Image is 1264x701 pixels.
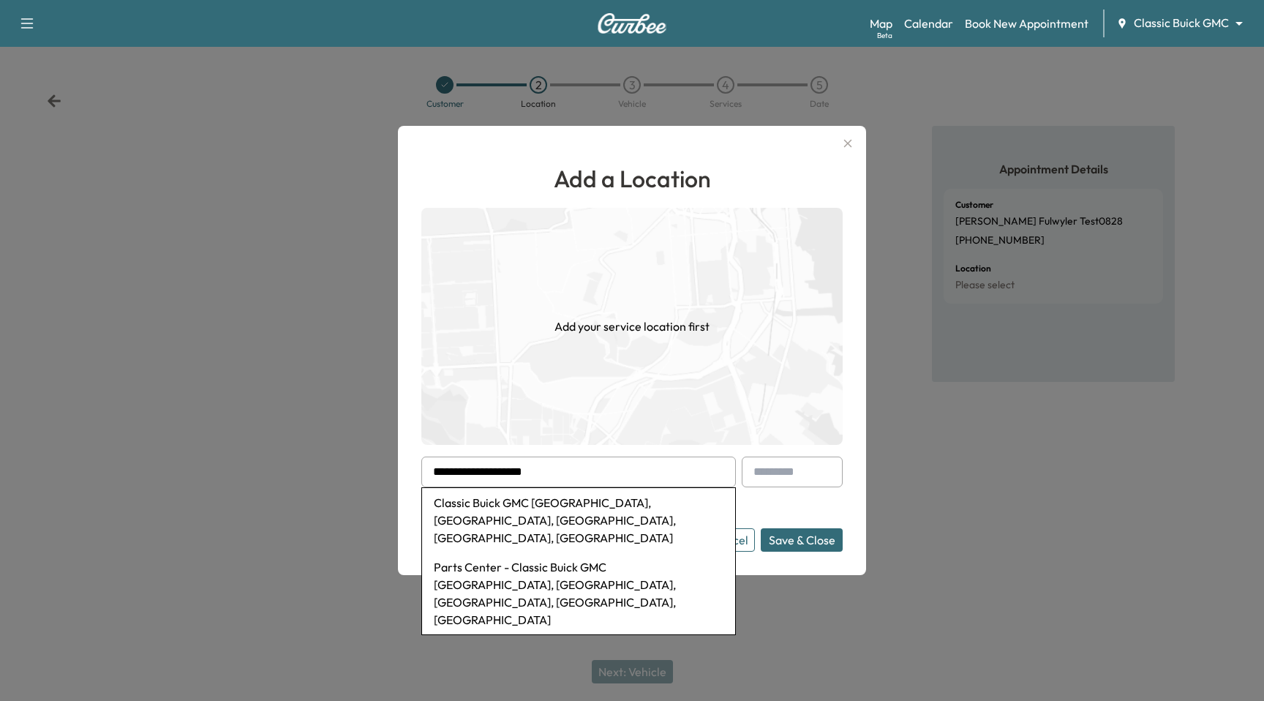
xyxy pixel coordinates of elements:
[761,528,843,552] button: Save & Close
[965,15,1088,32] a: Book New Appointment
[421,161,843,196] h1: Add a Location
[877,30,892,41] div: Beta
[554,318,710,335] h1: Add your service location first
[870,15,892,32] a: MapBeta
[597,13,667,34] img: Curbee Logo
[422,552,735,634] li: Parts Center - Classic Buick GMC [GEOGRAPHIC_DATA], [GEOGRAPHIC_DATA], [GEOGRAPHIC_DATA], [GEOGRA...
[1134,15,1229,31] span: Classic Buick GMC
[904,15,953,32] a: Calendar
[421,208,843,445] img: empty-map-CL6vilOE.png
[422,488,735,552] li: Classic Buick GMC [GEOGRAPHIC_DATA], [GEOGRAPHIC_DATA], [GEOGRAPHIC_DATA], [GEOGRAPHIC_DATA], [GE...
